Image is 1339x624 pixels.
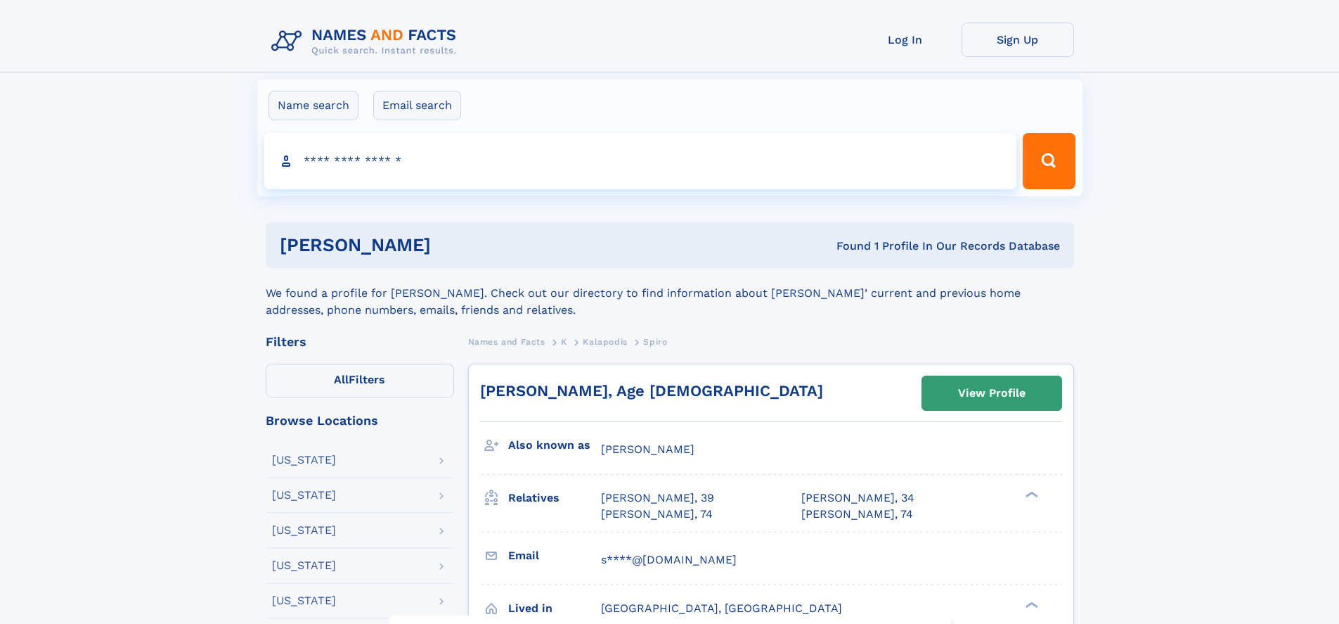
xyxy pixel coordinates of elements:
[583,333,627,350] a: Kalapodis
[583,337,627,347] span: Kalapodis
[266,414,454,427] div: Browse Locations
[601,442,694,456] span: [PERSON_NAME]
[280,236,634,254] h1: [PERSON_NAME]
[601,601,842,615] span: [GEOGRAPHIC_DATA], [GEOGRAPHIC_DATA]
[334,373,349,386] span: All
[508,433,601,457] h3: Also known as
[922,376,1061,410] a: View Profile
[373,91,461,120] label: Email search
[468,333,545,350] a: Names and Facts
[272,490,336,501] div: [US_STATE]
[266,364,454,397] label: Filters
[266,23,468,61] img: Logo Names and Facts
[801,507,913,522] a: [PERSON_NAME], 74
[801,490,914,506] a: [PERSON_NAME], 34
[1022,600,1039,609] div: ❯
[643,337,667,347] span: Spiro
[561,333,567,350] a: K
[601,490,714,506] a: [PERSON_NAME], 39
[272,525,336,536] div: [US_STATE]
[269,91,358,120] label: Name search
[272,595,336,606] div: [US_STATE]
[508,544,601,568] h3: Email
[266,336,454,348] div: Filters
[266,268,1074,319] div: We found a profile for [PERSON_NAME]. Check out our directory to find information about [PERSON_N...
[272,560,336,571] div: [US_STATE]
[601,507,713,522] a: [PERSON_NAME], 74
[1023,133,1075,189] button: Search Button
[958,377,1026,409] div: View Profile
[633,238,1060,254] div: Found 1 Profile In Our Records Database
[508,597,601,620] h3: Lived in
[272,454,336,466] div: [US_STATE]
[962,23,1074,57] a: Sign Up
[264,133,1017,189] input: search input
[480,382,823,400] a: [PERSON_NAME], Age [DEMOGRAPHIC_DATA]
[561,337,567,347] span: K
[849,23,962,57] a: Log In
[508,486,601,510] h3: Relatives
[1022,490,1039,499] div: ❯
